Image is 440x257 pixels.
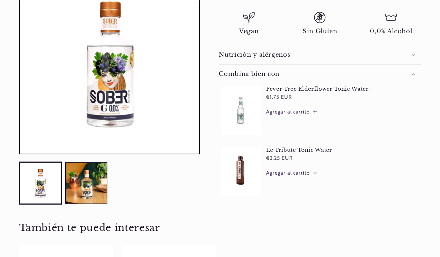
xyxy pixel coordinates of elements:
h2: También te puede interesar [19,222,421,234]
button: Agregar al carrito [266,103,317,121]
span: 0,0% Alcohol [370,27,412,35]
h2: Combina bien con [219,70,279,78]
span: Sin Gluten [303,27,337,35]
summary: Nutrición y alérgenos [219,45,421,64]
summary: Combina bien con [219,65,421,84]
span: Agregar al carrito [266,109,310,115]
span: Agregar al carrito [266,170,310,176]
button: Cargar la imagen 1 en la vista de la galería [19,162,61,204]
button: Cargar la imagen 2 en la vista de la galería [65,162,107,204]
a: Fever Tree Elderflower Tonic Water [266,86,419,92]
aside: Productos complementarios [219,65,421,204]
span: Vegan [239,27,259,35]
a: Le Tribute Tonic Water [266,147,419,153]
h2: Nutrición y alérgenos [219,51,290,59]
button: Agregar al carrito [266,164,317,182]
